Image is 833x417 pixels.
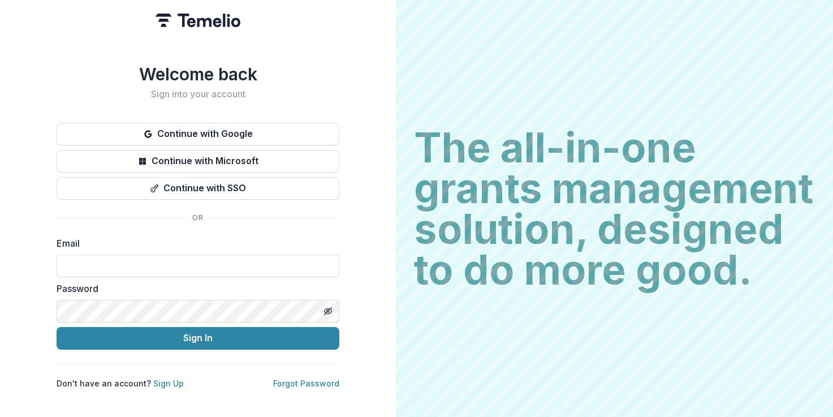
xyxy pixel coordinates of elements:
[57,282,333,295] label: Password
[57,377,184,389] p: Don't have an account?
[153,379,184,388] a: Sign Up
[156,14,240,27] img: Temelio
[57,89,339,100] h2: Sign into your account
[57,150,339,173] button: Continue with Microsoft
[57,64,339,84] h1: Welcome back
[57,327,339,350] button: Sign In
[57,123,339,145] button: Continue with Google
[319,302,337,320] button: Toggle password visibility
[273,379,339,388] a: Forgot Password
[57,237,333,250] label: Email
[57,177,339,200] button: Continue with SSO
